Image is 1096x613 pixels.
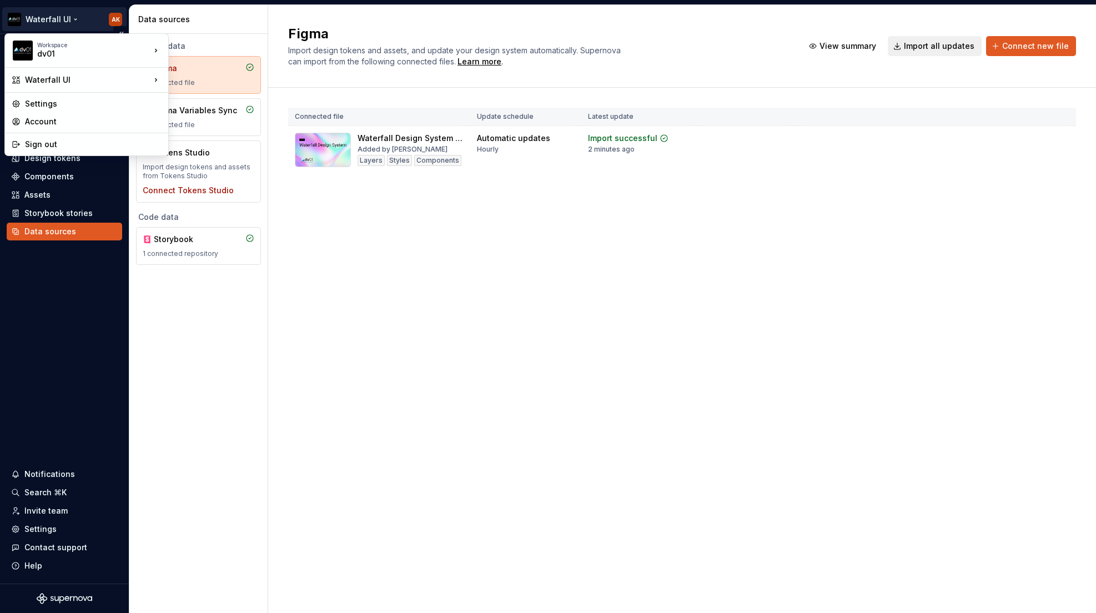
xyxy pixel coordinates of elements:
[13,41,33,61] img: 7a0241b0-c510-47ef-86be-6cc2f0d29437.png
[25,116,162,127] div: Account
[25,139,162,150] div: Sign out
[25,74,150,86] div: Waterfall UI
[37,42,150,48] div: Workspace
[25,98,162,109] div: Settings
[37,48,132,59] div: dv01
